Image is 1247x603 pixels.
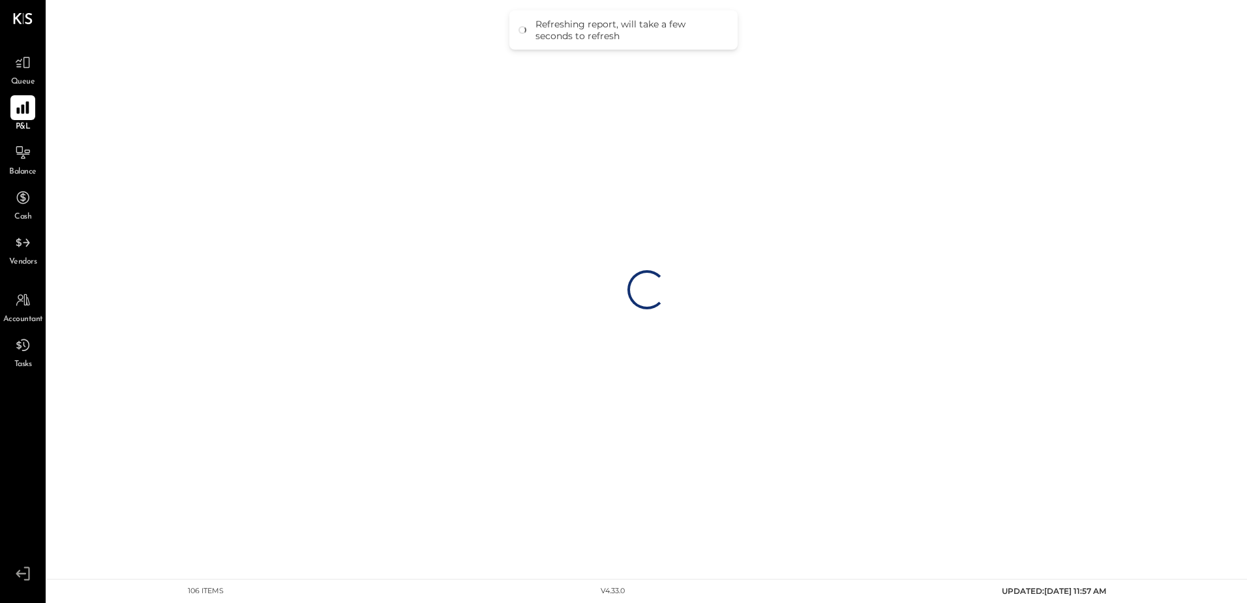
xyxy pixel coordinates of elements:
div: v 4.33.0 [601,586,625,596]
a: Balance [1,140,45,178]
div: Refreshing report, will take a few seconds to refresh [535,18,725,42]
a: Accountant [1,288,45,326]
span: Vendors [9,256,37,268]
a: Cash [1,185,45,223]
span: UPDATED: [DATE] 11:57 AM [1002,586,1106,596]
span: Tasks [14,359,32,371]
span: Accountant [3,314,43,326]
div: 106 items [188,586,224,596]
span: Cash [14,211,31,223]
a: P&L [1,95,45,133]
span: P&L [16,121,31,133]
a: Queue [1,50,45,88]
span: Queue [11,76,35,88]
a: Vendors [1,230,45,268]
a: Tasks [1,333,45,371]
span: Balance [9,166,37,178]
